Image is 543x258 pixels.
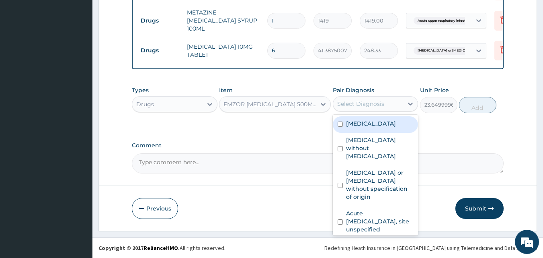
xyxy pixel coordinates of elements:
label: [MEDICAL_DATA] [346,120,396,128]
textarea: Type your message and hit 'Enter' [4,172,153,200]
label: Item [219,86,233,94]
span: Acute upper respiratory infect... [414,17,472,25]
button: Previous [132,198,178,219]
a: RelianceHMO [143,244,178,252]
label: Acute [MEDICAL_DATA], site unspecified [346,209,414,233]
div: Minimize live chat window [132,4,151,23]
span: We're online! [47,78,111,159]
strong: Copyright © 2017 . [98,244,180,252]
td: [MEDICAL_DATA] 10MG TABLET [183,39,263,63]
label: Types [132,87,149,94]
label: [MEDICAL_DATA] without [MEDICAL_DATA] [346,136,414,160]
label: Pair Diagnosis [333,86,374,94]
footer: All rights reserved. [92,237,543,258]
button: Add [459,97,496,113]
td: Drugs [137,13,183,28]
div: Redefining Heath Insurance in [GEOGRAPHIC_DATA] using Telemedicine and Data Science! [324,244,537,252]
div: Select Diagnosis [337,100,384,108]
span: [MEDICAL_DATA] or [MEDICAL_DATA] wit... [414,47,494,55]
img: d_794563401_company_1708531726252_794563401 [15,40,33,60]
td: Drugs [137,43,183,58]
label: Unit Price [420,86,449,94]
label: Comment [132,142,504,149]
label: [MEDICAL_DATA] or [MEDICAL_DATA] without specification of origin [346,169,414,201]
button: Submit [455,198,504,219]
div: Drugs [136,100,154,108]
div: Chat with us now [42,45,135,56]
td: METAZINE [MEDICAL_DATA] SYRUP 100ML [183,4,263,37]
div: EMZOR [MEDICAL_DATA] 500MG [223,100,317,108]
